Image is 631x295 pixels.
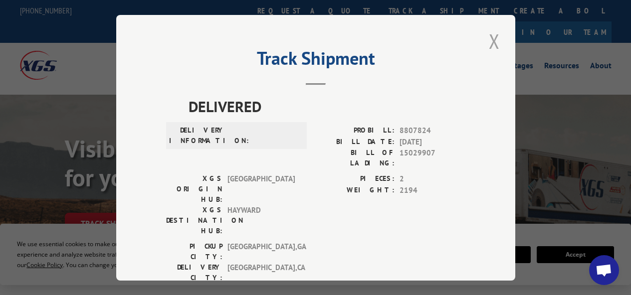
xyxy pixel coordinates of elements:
span: [DATE] [400,136,465,147]
label: PIECES: [316,173,395,185]
span: DELIVERED [189,95,465,118]
span: 2194 [400,184,465,196]
label: PROBILL: [316,125,395,137]
span: 8807824 [400,125,465,137]
label: DELIVERY CITY: [166,262,222,283]
span: [GEOGRAPHIC_DATA] , CA [227,262,295,283]
label: DELIVERY INFORMATION: [169,125,225,146]
label: BILL OF LADING: [316,147,395,168]
span: 2 [400,173,465,185]
label: XGS ORIGIN HUB: [166,173,222,205]
label: BILL DATE: [316,136,395,147]
label: WEIGHT: [316,184,395,196]
button: Close modal [486,27,503,55]
label: XGS DESTINATION HUB: [166,205,222,236]
label: PICKUP CITY: [166,241,222,262]
a: Open chat [589,255,619,285]
span: [GEOGRAPHIC_DATA] , GA [227,241,295,262]
span: [GEOGRAPHIC_DATA] [227,173,295,205]
h2: Track Shipment [166,51,465,70]
span: 15029907 [400,147,465,168]
span: HAYWARD [227,205,295,236]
